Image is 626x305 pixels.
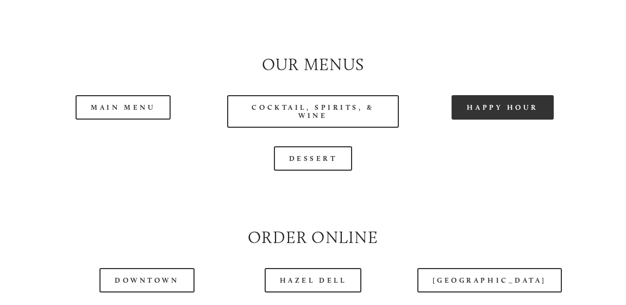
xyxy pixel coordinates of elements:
a: Hazel Dell [265,268,362,292]
a: Happy Hour [452,95,554,120]
a: Dessert [274,146,353,171]
a: Downtown [99,268,194,292]
h2: Order Online [37,226,589,250]
a: Main Menu [76,95,171,120]
a: Cocktail, Spirits, & Wine [227,95,398,128]
a: [GEOGRAPHIC_DATA] [417,268,562,292]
